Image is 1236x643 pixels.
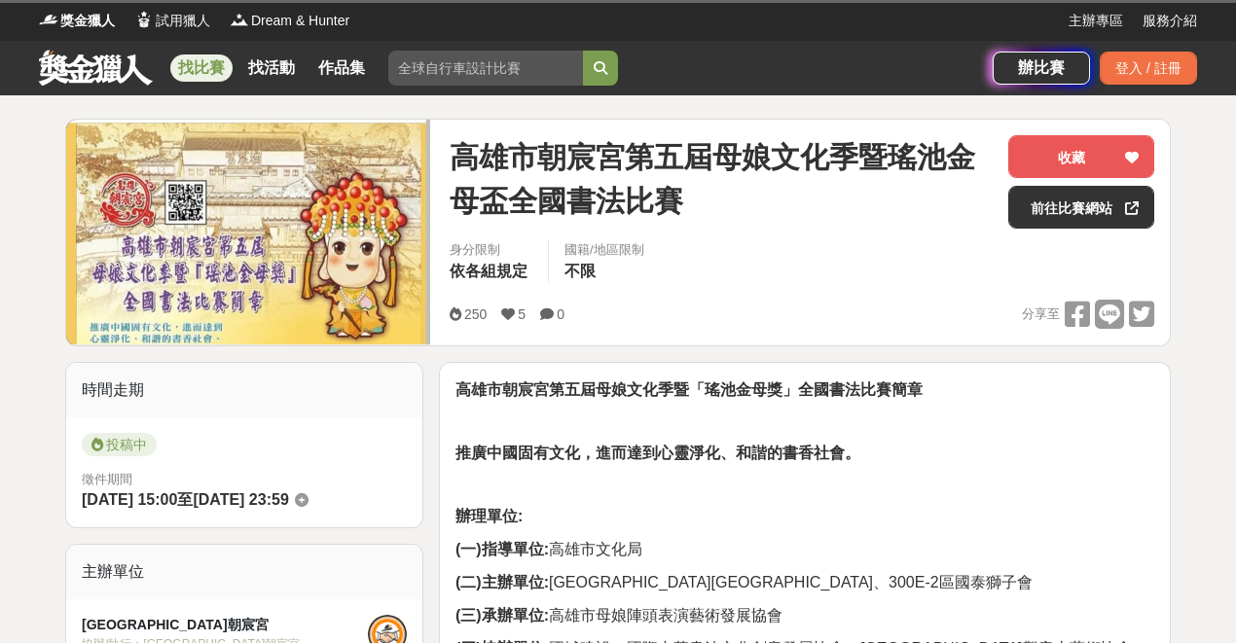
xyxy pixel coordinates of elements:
img: Logo [134,10,154,29]
a: 主辦專區 [1069,11,1123,31]
span: 分享至 [1022,300,1060,329]
a: Logo試用獵人 [134,11,210,31]
span: 高雄市朝宸宮第五屆母娘文化季暨瑤池金母盃全國書法比賽 [450,135,993,223]
span: 不限 [564,263,596,279]
span: 徵件期間 [82,472,132,486]
strong: (三)承辦單位: [455,607,549,624]
a: LogoDream & Hunter [230,11,349,31]
strong: 高雄市朝宸宮第五屆母娘文化季暨「瑤池金母獎」全國書法比賽簡章 [455,381,923,398]
a: 找活動 [240,54,303,82]
span: 250 [464,306,487,322]
strong: 推廣中國固有文化，進而達到心靈淨化、和諧的書香社會。 [455,445,860,461]
span: [DATE] 23:59 [193,491,288,508]
span: 高雄市文化局 [455,541,642,557]
div: 身分限制 [450,240,532,260]
span: 依各組規定 [450,263,527,279]
span: 投稿中 [82,433,157,456]
div: 主辦單位 [66,545,422,599]
div: 登入 / 註冊 [1100,52,1197,85]
div: [GEOGRAPHIC_DATA]朝宸宮 [82,615,368,635]
button: 收藏 [1008,135,1154,178]
a: 服務介紹 [1143,11,1197,31]
strong: 辦理單位: [455,508,523,524]
span: 至 [177,491,193,508]
a: Logo獎金獵人 [39,11,115,31]
span: 獎金獵人 [60,11,115,31]
span: [DATE] 15:00 [82,491,177,508]
img: Cover Image [66,120,430,344]
div: 時間走期 [66,363,422,417]
a: 找比賽 [170,54,233,82]
a: 辦比賽 [993,52,1090,85]
span: 試用獵人 [156,11,210,31]
span: Dream & Hunter [251,11,349,31]
img: Logo [39,10,58,29]
span: 0 [557,306,564,322]
div: 國籍/地區限制 [564,240,644,260]
img: Logo [230,10,249,29]
span: [GEOGRAPHIC_DATA][GEOGRAPHIC_DATA]、300E-2區國泰獅子會 [455,574,1033,590]
span: 5 [518,306,526,322]
strong: (一)指導單位: [455,541,549,557]
strong: (二)主辦單位: [455,574,549,590]
a: 前往比賽網站 [1008,186,1154,229]
a: 作品集 [310,54,373,82]
input: 全球自行車設計比賽 [388,51,583,86]
span: 高雄市母娘陣頭表演藝術發展協會 [455,607,782,624]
